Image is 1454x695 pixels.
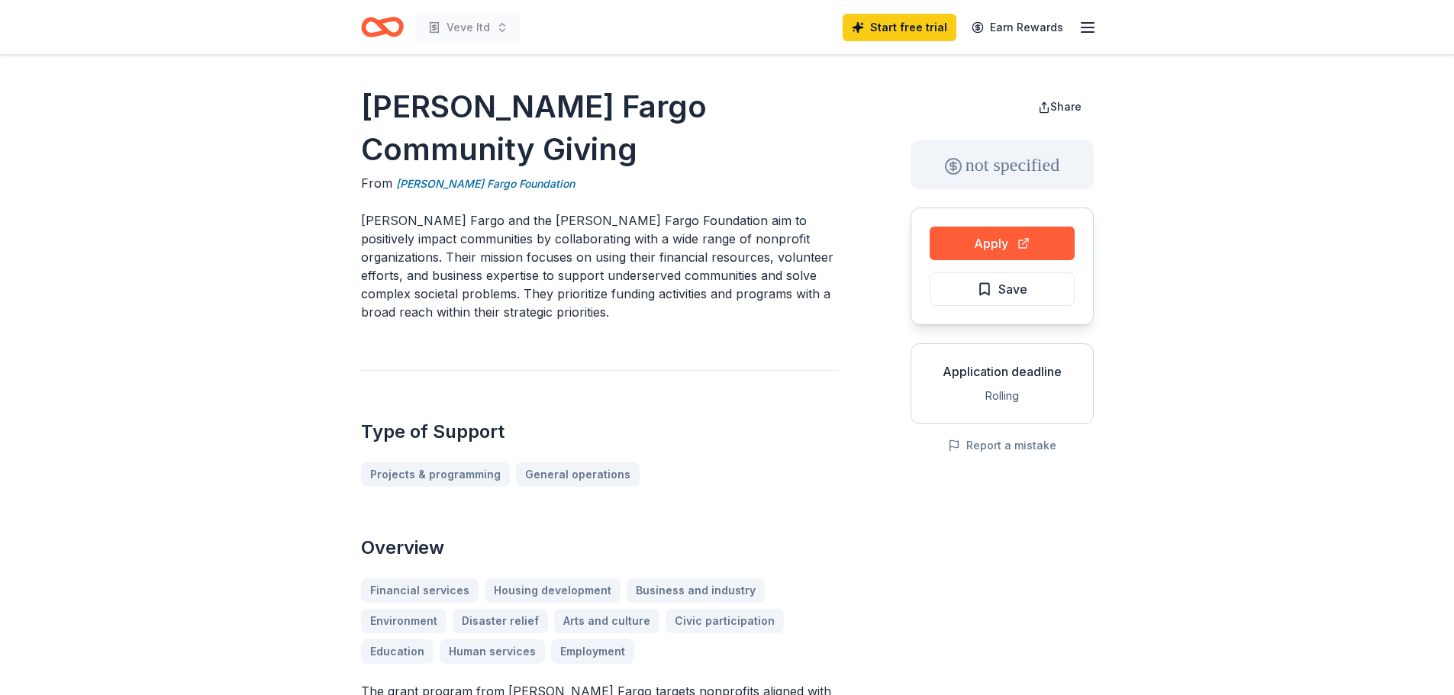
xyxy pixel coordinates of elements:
[924,362,1081,381] div: Application deadline
[416,12,521,43] button: Veve ltd
[361,211,837,321] p: [PERSON_NAME] Fargo and the [PERSON_NAME] Fargo Foundation aim to positively impact communities b...
[930,272,1075,306] button: Save
[396,175,575,193] a: [PERSON_NAME] Fargo Foundation
[843,14,956,41] a: Start free trial
[361,85,837,171] h1: [PERSON_NAME] Fargo Community Giving
[447,18,490,37] span: Veve ltd
[998,279,1027,299] span: Save
[930,227,1075,260] button: Apply
[962,14,1072,41] a: Earn Rewards
[361,174,837,193] div: From
[924,387,1081,405] div: Rolling
[911,140,1094,189] div: not specified
[361,420,837,444] h2: Type of Support
[361,462,510,487] a: Projects & programming
[361,9,404,45] a: Home
[361,536,837,560] h2: Overview
[1050,100,1082,113] span: Share
[516,462,640,487] a: General operations
[1026,92,1094,122] button: Share
[948,436,1056,455] button: Report a mistake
